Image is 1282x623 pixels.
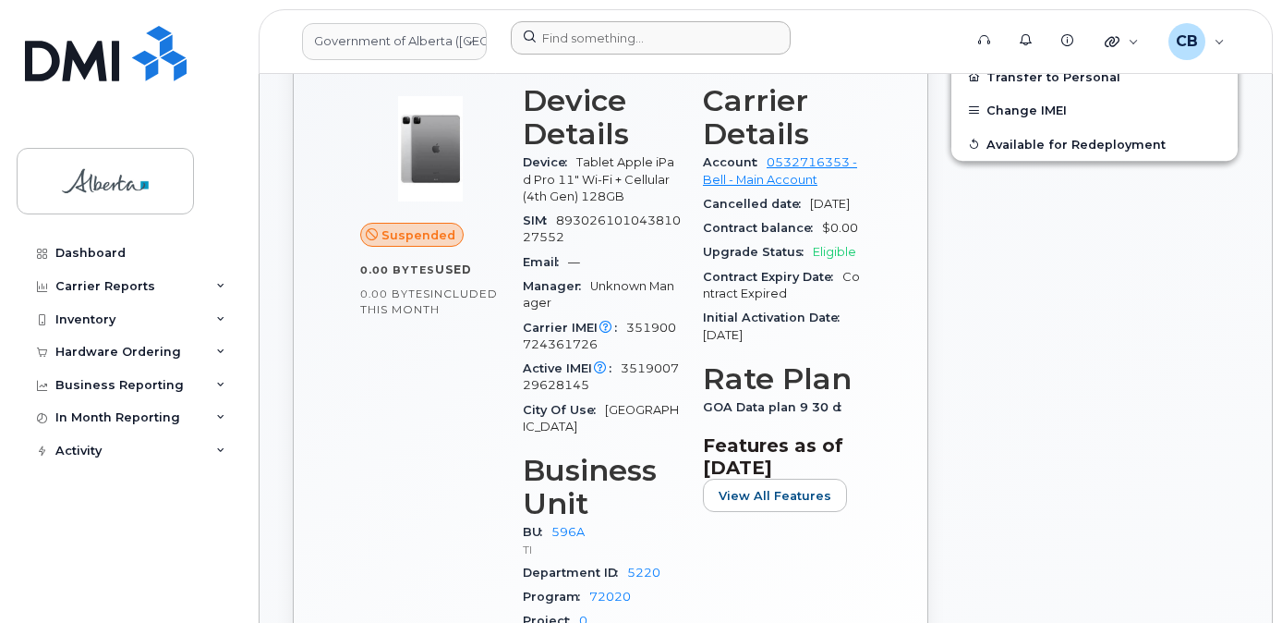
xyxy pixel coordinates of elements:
[568,255,580,269] span: —
[719,487,831,505] span: View All Features
[703,84,861,151] h3: Carrier Details
[703,221,822,235] span: Contract balance
[523,403,605,417] span: City Of Use
[986,137,1166,151] span: Available for Redeployment
[302,23,487,60] a: Government of Alberta (GOA)
[523,214,556,227] span: SIM
[810,197,850,211] span: [DATE]
[627,566,660,580] a: 5220
[360,263,435,276] span: 0.00 Bytes
[703,434,861,479] h3: Features as of [DATE]
[523,155,576,169] span: Device
[523,155,674,203] span: Tablet Apple iPad Pro 11" Wi-Fi + Cellular (4th Gen) 128GB
[703,400,851,414] span: GOA Data plan 9 30 d
[703,197,810,211] span: Cancelled date
[523,321,676,351] span: 351900724361726
[813,245,856,259] span: Eligible
[523,255,568,269] span: Email
[951,60,1238,93] button: Transfer to Personal
[1176,31,1198,53] span: CB
[523,525,551,539] span: BU
[523,84,681,151] h3: Device Details
[523,321,626,335] span: Carrier IMEI
[523,279,590,293] span: Manager
[703,311,849,324] span: Initial Activation Date
[523,214,681,244] span: 89302610104381027552
[523,566,627,580] span: Department ID
[703,155,767,169] span: Account
[703,328,743,342] span: [DATE]
[435,263,472,276] span: used
[551,525,585,539] a: 596A
[703,245,813,259] span: Upgrade Status
[523,279,674,310] span: Unknown Manager
[951,93,1238,127] button: Change IMEI
[1092,23,1152,60] div: Quicklinks
[703,479,847,512] button: View All Features
[511,21,791,55] input: Find something...
[523,590,589,604] span: Program
[1155,23,1238,60] div: Carmen Borgess
[360,287,430,300] span: 0.00 Bytes
[523,454,681,520] h3: Business Unit
[703,362,861,396] h3: Rate Plan
[375,93,486,204] img: image20231002-3703462-7tm9rn.jpeg
[523,361,621,375] span: Active IMEI
[589,590,631,604] a: 72020
[822,221,858,235] span: $0.00
[523,403,679,434] span: [GEOGRAPHIC_DATA]
[523,542,681,557] p: TI
[703,155,857,186] a: 0532716353 - Bell - Main Account
[703,270,842,284] span: Contract Expiry Date
[381,226,455,244] span: Suspended
[951,128,1238,161] button: Available for Redeployment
